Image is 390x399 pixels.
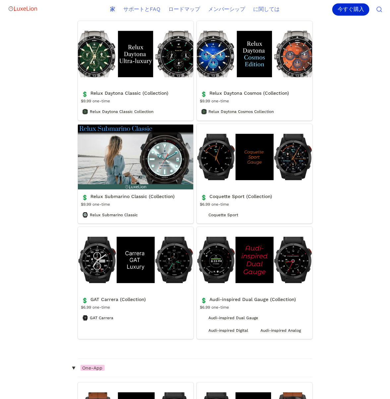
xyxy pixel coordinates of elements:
a: Relux Submarino Classic (Collection) [78,124,194,224]
a: GAT Carrera (Collection) [78,227,194,339]
span: One-App [81,365,105,371]
a: 今すぐ購入 [332,3,372,16]
a: Audi-inspired Dual Gauge (Collection) [197,227,312,339]
img: ロゴ [8,2,38,15]
div: 今すぐ購入 [332,3,369,16]
a: Coquette Sport (Collection) [197,124,312,224]
a: Relux Daytona Classic (Collection) [78,21,194,121]
span: ‣ [68,365,79,371]
a: Relux Daytona Cosmos (Collection) [197,21,312,121]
